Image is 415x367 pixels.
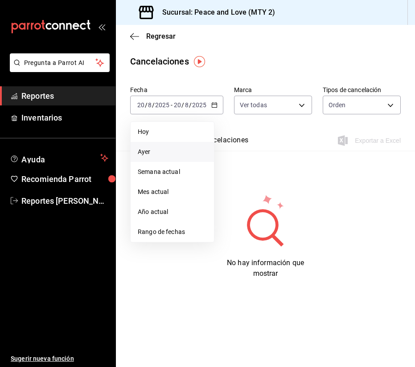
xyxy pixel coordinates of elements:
[240,101,267,109] span: Ver todas
[21,90,108,102] span: Reportes
[155,101,170,109] input: ----
[234,87,312,93] label: Marca
[145,101,148,109] span: /
[323,87,401,93] label: Tipos de cancelación
[21,153,97,163] span: Ayuda
[24,58,96,68] span: Pregunta a Parrot AI
[138,227,207,237] span: Rango de fechas
[130,32,176,40] button: Regresar
[146,32,176,40] span: Regresar
[138,187,207,197] span: Mes actual
[181,101,184,109] span: /
[21,173,108,185] span: Recomienda Parrot
[130,55,189,68] div: Cancelaciones
[6,65,110,74] a: Pregunta a Parrot AI
[11,354,108,363] span: Sugerir nueva función
[10,53,110,72] button: Pregunta a Parrot AI
[188,136,249,151] button: Ver cancelaciones
[189,101,192,109] span: /
[130,87,223,93] label: Fecha
[138,207,207,217] span: Año actual
[194,56,205,67] img: Tooltip marker
[173,101,181,109] input: --
[21,112,108,124] span: Inventarios
[138,147,207,157] span: Ayer
[138,167,207,177] span: Semana actual
[137,101,145,109] input: --
[21,195,108,207] span: Reportes [PERSON_NAME]
[98,23,105,30] button: open_drawer_menu
[185,101,189,109] input: --
[138,127,207,137] span: Hoy
[192,101,207,109] input: ----
[155,7,275,18] h3: Sucursal: Peace and Love (MTY 2)
[329,101,346,109] span: Orden
[152,101,155,109] span: /
[148,101,152,109] input: --
[227,258,304,278] span: No hay información que mostrar
[171,101,173,109] span: -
